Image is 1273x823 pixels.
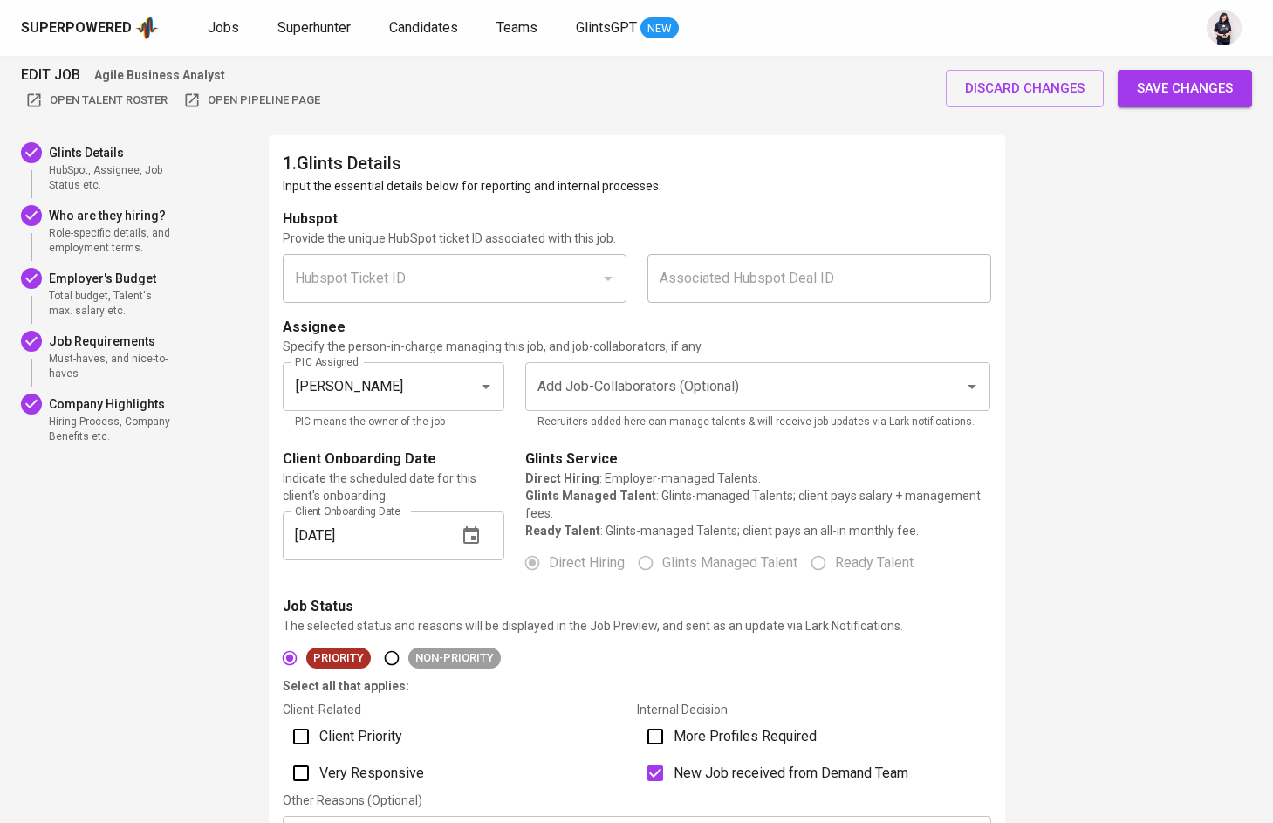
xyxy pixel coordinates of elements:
[283,701,637,718] p: Client-Related
[49,395,175,413] p: Company Highlights
[576,17,679,39] a: GlintsGPT NEW
[49,352,175,381] span: Must-haves, and nice-to-haves
[306,649,371,667] span: Priority
[525,449,618,470] p: Glints Service
[283,617,991,634] p: The selected status and reasons will be displayed in the Job Preview, and sent as an update via L...
[965,77,1085,99] span: discard changes
[49,207,175,224] p: Who are they hiring?
[21,87,172,114] button: Open Talent Roster
[496,17,541,39] a: Teams
[21,63,80,87] span: EDIT JOB
[408,649,501,667] span: Non-Priority
[94,66,225,84] p: Agile Business Analyst
[49,415,175,444] span: Hiring Process, Company Benefits etc.
[474,374,498,399] button: Open
[1207,10,1242,45] img: monata@glints.com
[283,177,991,195] p: Input the essential details below for reporting and internal processes.
[283,338,991,355] p: Specify the person-in-charge managing this job, and job-collaborators, if any.
[283,317,346,338] p: Assignee
[25,91,168,111] span: Open Talent Roster
[496,19,537,36] span: Teams
[319,763,424,784] span: Very Responsive
[640,20,679,38] span: NEW
[283,149,991,177] h6: Glints Details
[1137,77,1233,99] span: Save changes
[21,15,159,41] a: Superpoweredapp logo
[183,91,320,111] span: Open Pipeline Page
[319,726,402,747] span: Client Priority
[283,596,353,617] p: Job Status
[49,333,175,350] p: Job Requirements
[283,209,338,230] p: Hubspot
[946,70,1104,106] button: discard changes
[283,677,991,695] div: Select all that applies:
[283,153,297,174] span: 1 .
[277,19,351,36] span: Superhunter
[525,489,656,503] b: Glints Managed Talent
[283,470,505,504] p: Indicate the scheduled date for this client's onboarding.
[21,18,132,38] div: Superpowered
[277,17,354,39] a: Superhunter
[49,226,175,256] span: Role-specific details, and employment terms.
[295,414,493,431] p: PIC means the owner of the job
[389,17,462,39] a: Candidates
[960,374,984,399] button: Open
[208,19,239,36] span: Jobs
[525,470,990,539] p: : Employer-managed Talents. : Glints-managed Talents; client pays salary + management fees. : Gli...
[389,19,458,36] span: Candidates
[549,552,625,573] span: Direct Hiring
[49,144,175,161] p: Glints Details
[283,792,991,809] div: Other Reasons (Optional)
[1118,70,1252,106] button: Save changes
[49,270,175,287] p: Employer's Budget
[674,726,817,747] span: More Profiles Required
[49,163,175,193] span: HubSpot, Assignee, Job Status etc.
[674,763,908,784] span: New Job received from Demand Team
[283,449,436,470] p: Client Onboarding Date
[576,19,637,36] span: GlintsGPT
[637,701,991,718] p: Internal Decision
[135,15,159,41] img: app logo
[537,414,978,431] p: Recruiters added here can manage talents & will receive job updates via Lark notifications.
[525,471,599,485] b: Direct Hiring
[208,17,243,39] a: Jobs
[835,552,914,573] span: Ready Talent
[662,552,797,573] span: Glints Managed Talent
[49,289,175,319] span: Total budget, Talent's max. salary etc.
[525,524,600,538] b: Ready Talent
[179,87,325,114] button: Open Pipeline Page
[283,230,991,247] p: Provide the unique HubSpot ticket ID associated with this job.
